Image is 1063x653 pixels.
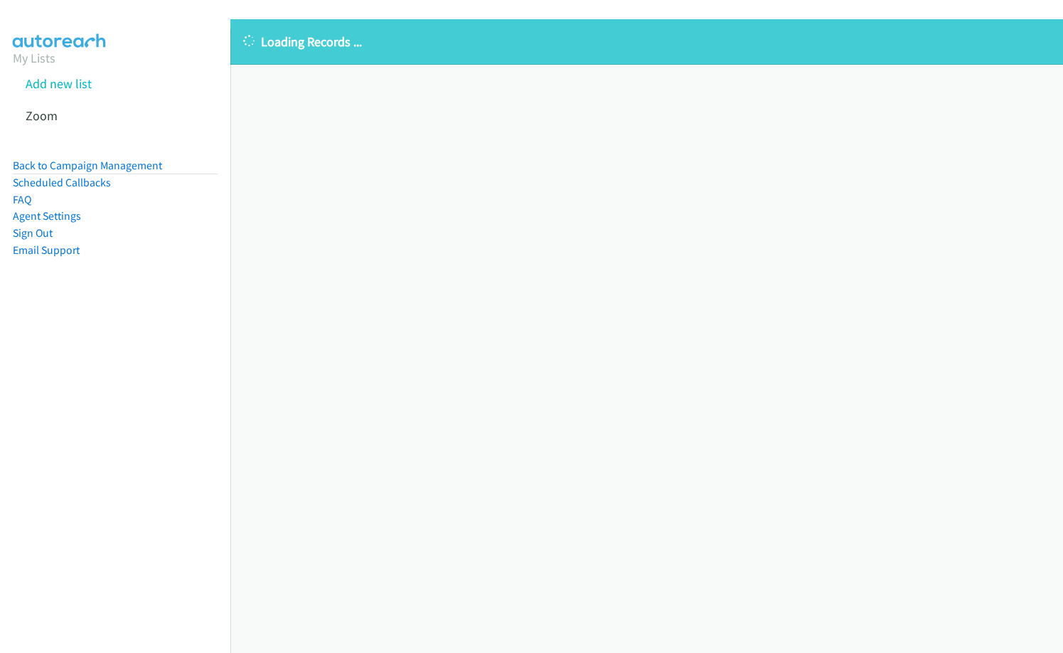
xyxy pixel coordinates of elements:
[13,243,80,257] a: Email Support
[13,176,111,189] a: Scheduled Callbacks
[13,193,31,206] a: FAQ
[13,50,55,66] a: My Lists
[243,32,1050,51] p: Loading Records ...
[26,107,58,124] a: Zoom
[26,75,92,92] a: Add new list
[13,226,53,240] a: Sign Out
[13,159,162,172] a: Back to Campaign Management
[13,209,81,223] a: Agent Settings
